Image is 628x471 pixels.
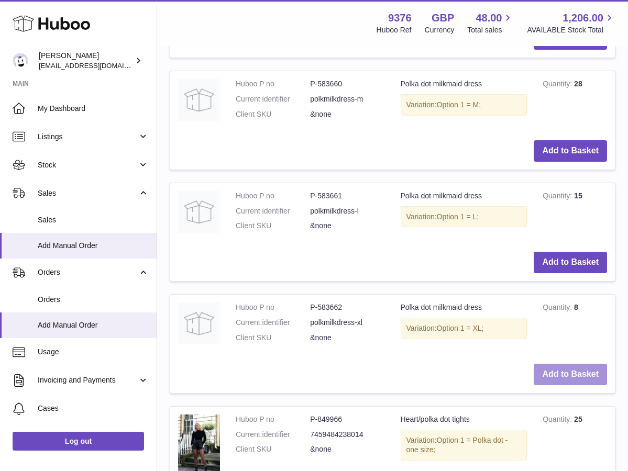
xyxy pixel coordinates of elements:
[178,191,220,233] img: Polka dot milkmaid dress
[310,191,384,201] dd: P-583661
[437,212,479,221] span: Option 1 = L;
[476,11,502,25] span: 48.00
[527,25,615,35] span: AVAILABLE Stock Total
[38,160,138,170] span: Stock
[401,318,527,339] div: Variation:
[38,267,138,277] span: Orders
[236,318,310,328] dt: Current identifier
[527,11,615,35] a: 1,206.00 AVAILABLE Stock Total
[38,104,149,114] span: My Dashboard
[543,303,574,314] strong: Quantity
[401,206,527,228] div: Variation:
[13,432,144,451] a: Log out
[467,11,514,35] a: 48.00 Total sales
[563,11,603,25] span: 1,206.00
[310,221,384,231] dd: &none
[535,71,615,132] td: 28
[236,333,310,343] dt: Client SKU
[38,215,149,225] span: Sales
[310,206,384,216] dd: polkmilkdress-l
[393,183,535,244] td: Polka dot milkmaid dress
[406,436,508,454] span: Option 1 = Polka dot - one size;
[38,132,138,142] span: Listings
[178,302,220,344] img: Polka dot milkmaid dress
[388,11,412,25] strong: 9376
[535,295,615,356] td: 8
[534,364,607,385] button: Add to Basket
[310,94,384,104] dd: polkmilkdress-m
[38,347,149,357] span: Usage
[432,11,454,25] strong: GBP
[13,53,28,69] img: info@azura-rose.com
[236,94,310,104] dt: Current identifier
[401,430,527,461] div: Variation:
[236,109,310,119] dt: Client SKU
[39,61,154,70] span: [EMAIL_ADDRESS][DOMAIN_NAME]
[377,25,412,35] div: Huboo Ref
[236,79,310,89] dt: Huboo P no
[310,302,384,312] dd: P-583662
[39,51,133,71] div: [PERSON_NAME]
[236,302,310,312] dt: Huboo P no
[437,324,484,332] span: Option 1 = XL;
[534,252,607,273] button: Add to Basket
[38,188,138,198] span: Sales
[236,414,310,424] dt: Huboo P no
[425,25,455,35] div: Currency
[236,191,310,201] dt: Huboo P no
[236,206,310,216] dt: Current identifier
[543,415,574,426] strong: Quantity
[543,192,574,203] strong: Quantity
[310,430,384,440] dd: 7459484238014
[310,318,384,328] dd: polkmilkdress-xl
[534,140,607,162] button: Add to Basket
[38,320,149,330] span: Add Manual Order
[310,109,384,119] dd: &none
[437,100,481,109] span: Option 1 = M;
[236,430,310,440] dt: Current identifier
[467,25,514,35] span: Total sales
[543,80,574,91] strong: Quantity
[393,295,535,356] td: Polka dot milkmaid dress
[310,333,384,343] dd: &none
[38,241,149,251] span: Add Manual Order
[236,221,310,231] dt: Client SKU
[236,444,310,454] dt: Client SKU
[393,71,535,132] td: Polka dot milkmaid dress
[535,183,615,244] td: 15
[401,94,527,116] div: Variation:
[38,375,138,385] span: Invoicing and Payments
[310,444,384,454] dd: &none
[178,79,220,121] img: Polka dot milkmaid dress
[38,403,149,413] span: Cases
[310,79,384,89] dd: P-583660
[38,295,149,305] span: Orders
[310,414,384,424] dd: P-849966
